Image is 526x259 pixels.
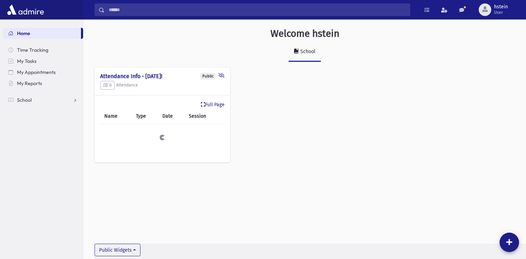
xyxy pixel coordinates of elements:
[185,108,225,124] th: Session
[3,28,81,39] a: Home
[17,97,32,103] span: School
[3,67,83,78] a: My Appointments
[289,42,321,62] a: School
[105,3,410,16] input: Search
[100,73,225,80] h4: Attendance Info - [DATE]!
[100,108,132,124] th: Name
[17,58,37,64] span: My Tasks
[3,44,83,56] a: Time Tracking
[17,30,30,36] span: Home
[3,78,83,89] a: My Reports
[3,94,83,106] a: School
[158,108,184,124] th: Date
[100,81,115,90] button: 0
[494,4,508,10] span: hstein
[17,47,48,53] span: Time Tracking
[100,81,225,90] h5: Attendance
[494,10,508,15] span: User
[3,56,83,67] a: My Tasks
[17,69,56,75] span: My Appointments
[270,28,339,40] h3: Welcome hstein
[299,49,315,55] div: School
[200,73,216,80] div: Public
[95,244,140,256] button: Public Widgets
[17,80,42,86] span: My Reports
[103,83,112,88] span: 0
[201,101,225,108] a: Full Page
[132,108,158,124] th: Type
[6,3,46,17] img: AdmirePro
